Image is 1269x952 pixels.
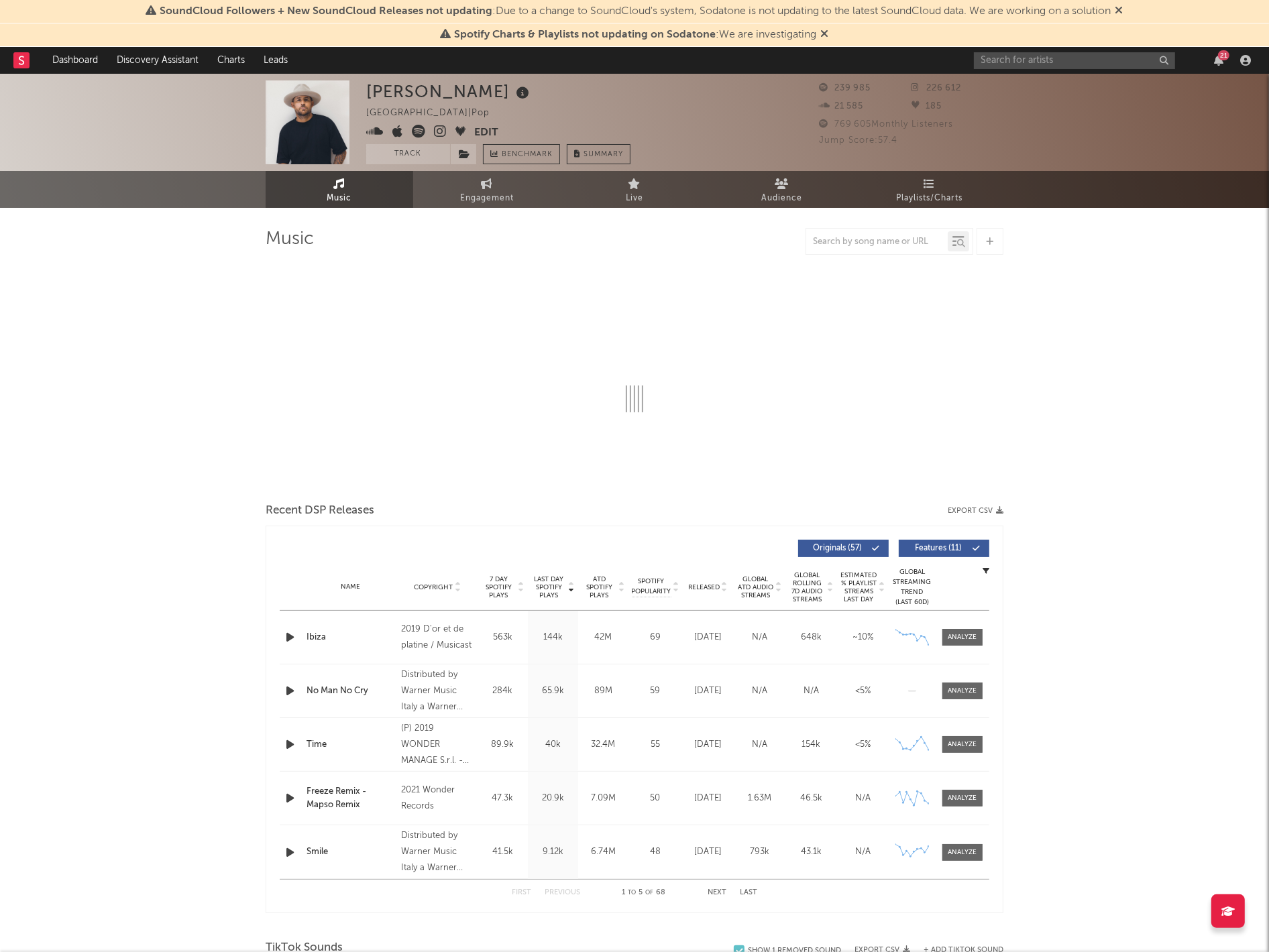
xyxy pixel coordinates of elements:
[455,29,817,40] span: : We are investigating
[531,738,575,752] div: 40k
[266,171,413,208] a: Music
[307,685,394,698] a: No Man No Cry
[307,631,394,644] a: Ibiza
[481,631,525,644] div: 563k
[740,889,757,896] button: Last
[584,151,623,158] span: Summary
[307,845,394,859] a: Smile
[974,52,1175,69] input: Search for artists
[512,889,531,896] button: First
[819,84,871,93] span: 239 985
[366,80,533,103] div: [PERSON_NAME]
[567,144,630,164] button: Summary
[789,792,834,805] div: 46.5k
[737,685,782,698] div: N/A
[685,845,730,859] div: [DATE]
[856,171,1003,208] a: Playlists/Charts
[531,631,575,644] div: 144k
[819,102,863,111] span: 21 585
[685,685,730,698] div: [DATE]
[401,621,474,654] div: 2019 D'or et de platine / Musicast
[798,540,889,557] button: Originals(57)
[481,845,525,859] div: 41.5k
[789,738,834,752] div: 154k
[819,120,953,129] span: 769 605 Monthly Listeners
[254,47,297,74] a: Leads
[708,889,726,896] button: Next
[821,29,829,40] span: Dismiss
[789,631,834,644] div: 648k
[531,575,567,599] span: Last Day Spotify Plays
[685,631,730,644] div: [DATE]
[899,540,989,557] button: Features(11)
[582,575,617,599] span: ATD Spotify Plays
[789,845,834,859] div: 43.1k
[582,631,625,644] div: 42M
[737,631,782,644] div: N/A
[897,190,963,206] span: Playlists/Charts
[646,890,654,896] span: of
[307,582,394,592] div: Name
[582,792,625,805] div: 7.09M
[401,782,474,815] div: 2021 Wonder Records
[582,845,625,859] div: 6.74M
[685,738,730,752] div: [DATE]
[632,631,679,644] div: 69
[762,190,803,206] span: Audience
[1214,55,1223,66] button: 21
[1218,50,1229,60] div: 21
[685,792,730,805] div: [DATE]
[626,190,643,206] span: Live
[806,237,948,247] input: Search by song name or URL
[819,136,897,145] span: Jump Score: 57.4
[789,571,826,603] span: Global Rolling 7D Audio Streams
[789,685,834,698] div: N/A
[582,738,625,752] div: 32.4M
[531,685,575,698] div: 65.9k
[912,84,962,93] span: 226 612
[807,544,869,552] span: Originals ( 57 )
[708,171,856,208] a: Audience
[481,738,525,752] div: 89.9k
[366,144,450,164] button: Track
[840,571,877,603] span: Estimated % Playlist Streams Last Day
[840,685,885,698] div: <5%
[266,503,374,519] span: Recent DSP Releases
[892,567,932,607] div: Global Streaming Trend (Last 60D)
[737,738,782,752] div: N/A
[460,190,514,206] span: Engagement
[912,102,942,111] span: 185
[688,583,720,591] span: Released
[474,125,498,141] button: Edit
[401,828,474,876] div: Distributed by Warner Music Italy a Warner Music Group Company, © 2021 Wonder Manage Srl except t...
[1115,6,1123,17] span: Dismiss
[607,885,681,901] div: 1 5 68
[545,889,580,896] button: Previous
[531,792,575,805] div: 20.9k
[307,785,394,811] a: Freeze Remix - Mapso Remix
[455,29,716,40] span: Spotify Charts & Playlists not updating on Sodatone
[307,738,394,752] a: Time
[160,6,1111,17] span: : Due to a change to SoundCloud's system, Sodatone is not updating to the latest SoundCloud data....
[907,544,969,552] span: Features ( 11 )
[840,792,885,805] div: N/A
[413,171,561,208] a: Engagement
[327,190,352,206] span: Music
[481,685,525,698] div: 284k
[561,171,708,208] a: Live
[632,685,679,698] div: 59
[737,845,782,859] div: 793k
[632,792,679,805] div: 50
[107,47,208,74] a: Discovery Assistant
[531,845,575,859] div: 9.12k
[737,575,774,599] span: Global ATD Audio Streams
[840,845,885,859] div: N/A
[502,147,553,163] span: Benchmark
[481,575,516,599] span: 7 Day Spotify Plays
[401,721,474,769] div: (P) 2019 WONDER MANAGE S.r.l. - distributed by Sony Music Entertainment Italy S.p.A.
